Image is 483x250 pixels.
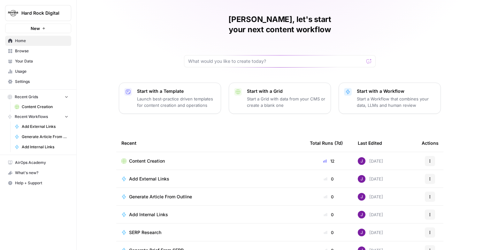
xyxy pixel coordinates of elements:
button: Start with a TemplateLaunch best-practice driven templates for content creation and operations [119,83,221,114]
a: Generate Article From Outline [12,132,71,142]
img: nj1ssy6o3lyd6ijko0eoja4aphzn [358,229,365,236]
a: Add External Links [12,121,71,132]
div: [DATE] [358,193,383,201]
img: nj1ssy6o3lyd6ijko0eoja4aphzn [358,211,365,218]
span: SERP Research [129,229,161,236]
button: New [5,24,71,33]
span: Generate Article From Outline [129,194,192,200]
span: AirOps Academy [15,160,68,165]
span: Content Creation [129,158,165,164]
p: Start a Grid with data from your CMS or create a blank one [247,96,326,108]
a: Add Internal Links [121,211,300,218]
button: Workspace: Hard Rock Digital [5,5,71,21]
button: Help + Support [5,178,71,188]
span: Generate Article From Outline [22,134,68,140]
span: Help + Support [15,180,68,186]
div: Actions [422,134,439,152]
span: Recent Grids [15,94,38,100]
div: Recent [121,134,300,152]
img: nj1ssy6o3lyd6ijko0eoja4aphzn [358,193,365,201]
p: Start with a Template [137,88,216,94]
span: Your Data [15,58,68,64]
span: Content Creation [22,104,68,110]
div: Total Runs (7d) [310,134,343,152]
span: Hard Rock Digital [21,10,60,16]
img: nj1ssy6o3lyd6ijko0eoja4aphzn [358,175,365,183]
button: Recent Grids [5,92,71,102]
p: Start a Workflow that combines your data, LLMs and human review [357,96,435,108]
button: Start with a WorkflowStart a Workflow that combines your data, LLMs and human review [339,83,441,114]
div: 0 [310,176,348,182]
a: Content Creation [121,158,300,164]
div: 0 [310,229,348,236]
div: 0 [310,211,348,218]
img: Hard Rock Digital Logo [7,7,19,19]
div: [DATE] [358,157,383,165]
a: Browse [5,46,71,56]
span: Add External Links [22,124,68,129]
span: Home [15,38,68,44]
a: Your Data [5,56,71,66]
span: Add Internal Links [129,211,168,218]
span: Add External Links [129,176,169,182]
div: 12 [310,158,348,164]
a: Usage [5,66,71,77]
div: 0 [310,194,348,200]
div: [DATE] [358,175,383,183]
p: Launch best-practice driven templates for content creation and operations [137,96,216,108]
span: Usage [15,69,68,74]
a: Content Creation [12,102,71,112]
img: nj1ssy6o3lyd6ijko0eoja4aphzn [358,157,365,165]
span: New [31,25,40,32]
a: Generate Article From Outline [121,194,300,200]
div: Last Edited [358,134,382,152]
button: What's new? [5,168,71,178]
a: SERP Research [121,229,300,236]
span: Recent Workflows [15,114,48,120]
a: Settings [5,77,71,87]
button: Recent Workflows [5,112,71,121]
span: Browse [15,48,68,54]
a: Add Internal Links [12,142,71,152]
a: Add External Links [121,176,300,182]
div: [DATE] [358,211,383,218]
a: Home [5,36,71,46]
span: Settings [15,79,68,85]
p: Start with a Workflow [357,88,435,94]
a: AirOps Academy [5,158,71,168]
input: What would you like to create today? [188,58,364,64]
div: [DATE] [358,229,383,236]
span: Add Internal Links [22,144,68,150]
button: Start with a GridStart a Grid with data from your CMS or create a blank one [229,83,331,114]
p: Start with a Grid [247,88,326,94]
h1: [PERSON_NAME], let's start your next content workflow [184,14,376,35]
